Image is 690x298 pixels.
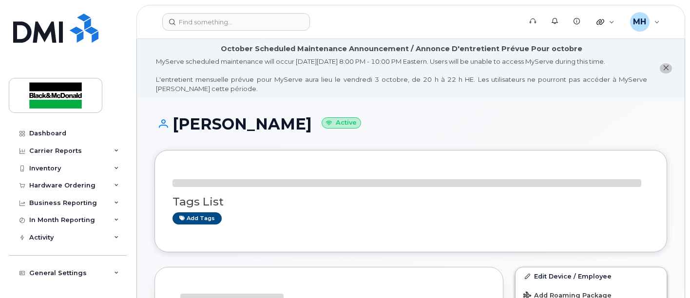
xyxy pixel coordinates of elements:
h3: Tags List [172,196,649,208]
a: Add tags [172,212,222,224]
a: Edit Device / Employee [516,267,667,285]
h1: [PERSON_NAME] [154,115,667,132]
div: October Scheduled Maintenance Announcement / Annonce D'entretient Prévue Pour octobre [221,44,582,54]
button: close notification [660,63,672,74]
small: Active [322,117,361,129]
div: MyServe scheduled maintenance will occur [DATE][DATE] 8:00 PM - 10:00 PM Eastern. Users will be u... [156,57,647,93]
